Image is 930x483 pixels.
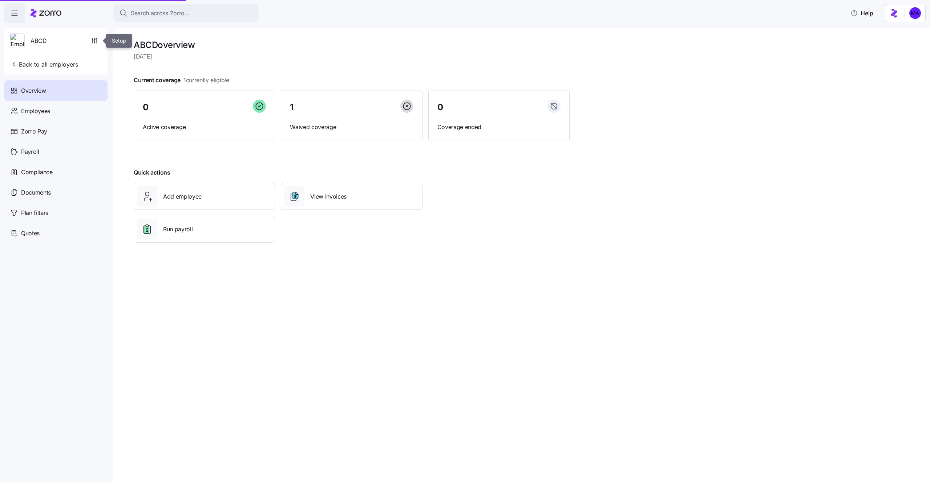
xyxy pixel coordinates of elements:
span: Search across Zorro... [131,9,190,18]
span: 0 [143,103,149,112]
h1: ABCD overview [134,39,570,51]
span: 1 [290,103,294,112]
a: Compliance [4,162,108,182]
span: Payroll [21,147,39,156]
a: Zorro Pay [4,121,108,141]
a: Plan filters [4,203,108,223]
a: Employees [4,101,108,121]
a: Overview [4,80,108,101]
img: Employer logo [11,34,24,48]
span: [DATE] [134,52,570,61]
a: Quotes [4,223,108,243]
span: 0 [437,103,443,112]
span: Quick actions [134,168,170,177]
span: Employees [21,107,50,116]
button: Help [845,6,879,20]
button: Search across Zorro... [113,4,259,22]
span: Current coverage [134,76,229,85]
img: ddc159ec0097e7aad339c48b92a6a103 [909,7,921,19]
span: Add employee [163,192,202,201]
span: Run payroll [163,225,193,234]
span: Plan filters [21,208,48,217]
span: Active coverage [143,123,266,132]
a: Documents [4,182,108,203]
span: ABCD [31,36,47,45]
span: Compliance [21,168,53,177]
a: Payroll [4,141,108,162]
button: Back to all employers [7,57,81,72]
span: Quotes [21,229,40,238]
span: Zorro Pay [21,127,47,136]
span: Coverage ended [437,123,561,132]
span: Waived coverage [290,123,413,132]
span: Overview [21,86,46,95]
span: View invoices [310,192,347,201]
span: 1 currently eligible [183,76,229,85]
span: Help [850,9,873,17]
span: Back to all employers [10,60,78,69]
span: Documents [21,188,51,197]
